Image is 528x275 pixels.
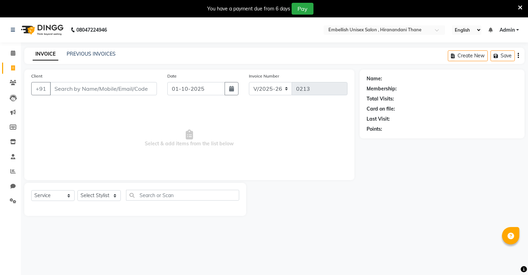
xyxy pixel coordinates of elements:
label: Date [167,73,177,79]
label: Client [31,73,42,79]
span: Select & add items from the list below [31,104,347,173]
input: Search or Scan [126,190,239,201]
div: Total Visits: [367,95,394,103]
label: Invoice Number [249,73,279,79]
a: PREVIOUS INVOICES [67,51,116,57]
input: Search by Name/Mobile/Email/Code [50,82,157,95]
button: Pay [292,3,313,15]
div: Card on file: [367,105,395,113]
a: INVOICE [33,48,58,60]
div: Name: [367,75,382,82]
div: Points: [367,126,382,133]
img: logo [18,20,65,40]
button: +91 [31,82,51,95]
span: Admin [500,26,515,34]
button: Create New [448,50,488,61]
div: Membership: [367,85,397,92]
b: 08047224946 [76,20,107,40]
button: Save [491,50,515,61]
div: You have a payment due from 6 days [207,5,290,13]
iframe: chat widget [499,247,521,268]
div: Last Visit: [367,115,390,123]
